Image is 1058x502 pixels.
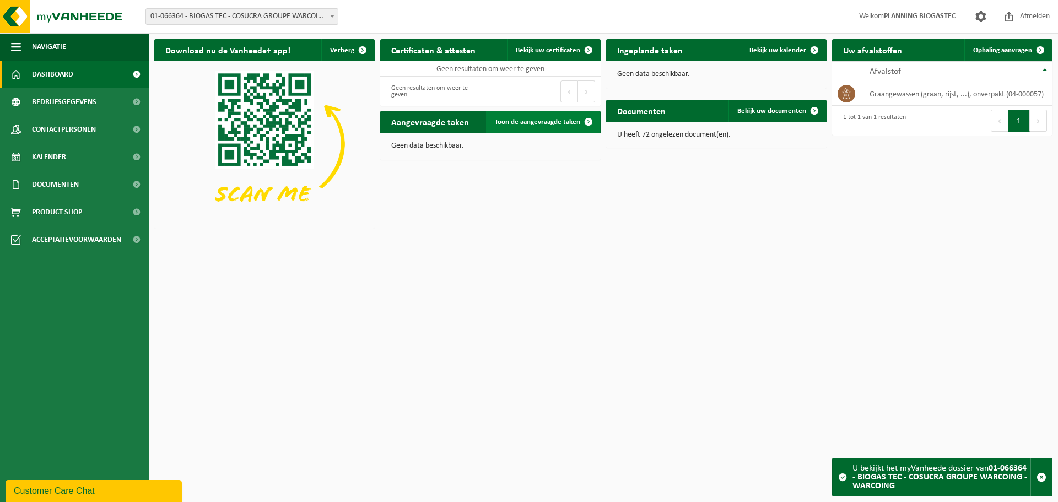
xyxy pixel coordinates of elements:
p: Geen data beschikbaar. [391,142,590,150]
span: Bekijk uw certificaten [516,47,580,54]
span: Kalender [32,143,66,171]
p: Geen data beschikbaar. [617,71,816,78]
h2: Documenten [606,100,677,121]
span: Bekijk uw documenten [737,107,806,115]
p: U heeft 72 ongelezen document(en). [617,131,816,139]
h2: Uw afvalstoffen [832,39,913,61]
td: graangewassen (graan, rijst, ...), onverpakt (04-000057) [861,82,1052,106]
span: Dashboard [32,61,73,88]
span: Bekijk uw kalender [749,47,806,54]
span: 01-066364 - BIOGAS TEC - COSUCRA GROUPE WARCOING - WARCOING [145,8,338,25]
a: Bekijk uw kalender [741,39,825,61]
a: Bekijk uw certificaten [507,39,600,61]
button: Next [578,80,595,102]
h2: Download nu de Vanheede+ app! [154,39,301,61]
img: Download de VHEPlus App [154,61,375,226]
span: Afvalstof [870,67,901,76]
span: Bedrijfsgegevens [32,88,96,116]
a: Toon de aangevraagde taken [486,111,600,133]
a: Ophaling aanvragen [964,39,1051,61]
h2: Ingeplande taken [606,39,694,61]
div: 1 tot 1 van 1 resultaten [838,109,906,133]
h2: Aangevraagde taken [380,111,480,132]
div: Geen resultaten om weer te geven [386,79,485,104]
span: 01-066364 - BIOGAS TEC - COSUCRA GROUPE WARCOING - WARCOING [146,9,338,24]
span: Product Shop [32,198,82,226]
iframe: chat widget [6,478,184,502]
span: Toon de aangevraagde taken [495,118,580,126]
strong: 01-066364 - BIOGAS TEC - COSUCRA GROUPE WARCOING - WARCOING [852,464,1027,490]
span: Ophaling aanvragen [973,47,1032,54]
h2: Certificaten & attesten [380,39,487,61]
span: Acceptatievoorwaarden [32,226,121,253]
strong: PLANNING BIOGASTEC [884,12,956,20]
span: Navigatie [32,33,66,61]
button: Previous [991,110,1008,132]
div: U bekijkt het myVanheede dossier van [852,458,1030,496]
button: Previous [560,80,578,102]
span: Contactpersonen [32,116,96,143]
button: Verberg [321,39,374,61]
span: Verberg [330,47,354,54]
a: Bekijk uw documenten [728,100,825,122]
td: Geen resultaten om weer te geven [380,61,601,77]
button: Next [1030,110,1047,132]
span: Documenten [32,171,79,198]
button: 1 [1008,110,1030,132]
